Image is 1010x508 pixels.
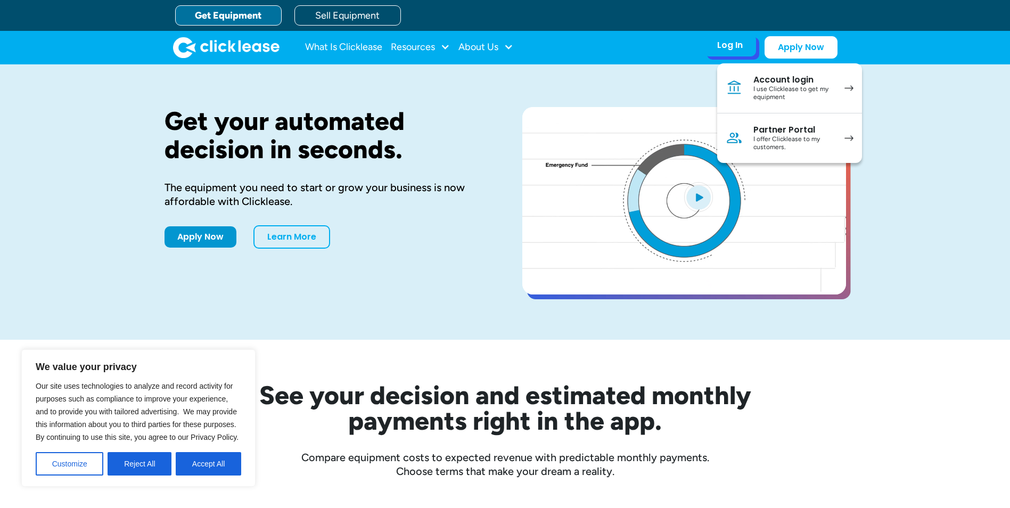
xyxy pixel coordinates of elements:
div: Compare equipment costs to expected revenue with predictable monthly payments. Choose terms that ... [165,450,846,478]
a: Get Equipment [175,5,282,26]
a: What Is Clicklease [305,37,382,58]
div: Resources [391,37,450,58]
div: I use Clicklease to get my equipment [753,85,834,102]
h2: See your decision and estimated monthly payments right in the app. [207,382,803,433]
a: home [173,37,280,58]
p: We value your privacy [36,360,241,373]
img: Person icon [726,129,743,146]
div: We value your privacy [21,349,256,487]
img: Blue play button logo on a light blue circular background [684,182,713,212]
a: Learn More [253,225,330,249]
nav: Log In [717,63,862,163]
div: Log In [717,40,743,51]
h1: Get your automated decision in seconds. [165,107,488,163]
img: Clicklease logo [173,37,280,58]
img: Bank icon [726,79,743,96]
div: The equipment you need to start or grow your business is now affordable with Clicklease. [165,181,488,208]
button: Reject All [108,452,171,476]
a: Sell Equipment [294,5,401,26]
img: arrow [844,85,853,91]
a: open lightbox [522,107,846,294]
a: Apply Now [765,36,837,59]
button: Accept All [176,452,241,476]
div: Partner Portal [753,125,834,135]
a: Partner PortalI offer Clicklease to my customers. [717,113,862,163]
div: I offer Clicklease to my customers. [753,135,834,152]
a: Apply Now [165,226,236,248]
button: Customize [36,452,103,476]
img: arrow [844,135,853,141]
div: About Us [458,37,513,58]
span: Our site uses technologies to analyze and record activity for purposes such as compliance to impr... [36,382,239,441]
div: Account login [753,75,834,85]
a: Account loginI use Clicklease to get my equipment [717,63,862,113]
